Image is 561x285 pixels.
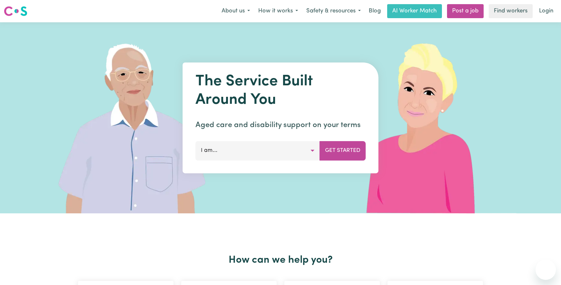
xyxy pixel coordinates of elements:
[447,4,484,18] a: Post a job
[489,4,533,18] a: Find workers
[536,260,556,280] iframe: Button to launch messaging window
[365,4,385,18] a: Blog
[4,4,27,18] a: Careseekers logo
[195,141,320,160] button: I am...
[4,5,27,17] img: Careseekers logo
[535,4,557,18] a: Login
[74,254,487,266] h2: How can we help you?
[195,119,366,131] p: Aged care and disability support on your terms
[387,4,442,18] a: AI Worker Match
[195,73,366,109] h1: The Service Built Around You
[302,4,365,18] button: Safety & resources
[320,141,366,160] button: Get Started
[254,4,302,18] button: How it works
[217,4,254,18] button: About us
